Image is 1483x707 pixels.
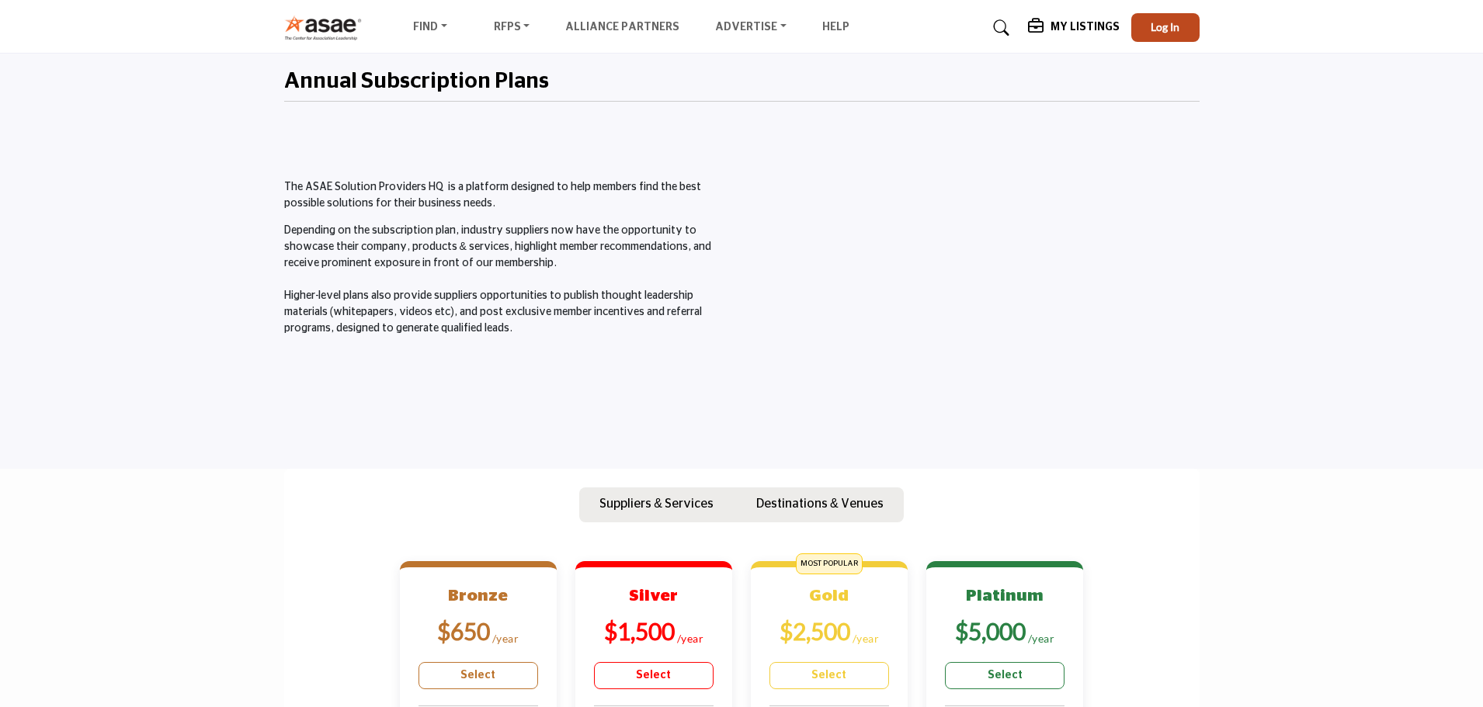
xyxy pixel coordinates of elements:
[966,587,1044,604] b: Platinum
[419,662,538,689] a: Select
[402,17,458,39] a: Find
[704,17,797,39] a: Advertise
[565,22,679,33] a: Alliance Partners
[853,632,880,645] sub: /year
[780,617,850,645] b: $2,500
[1051,20,1120,34] h5: My Listings
[796,553,863,574] span: MOST POPULAR
[1131,13,1200,42] button: Log In
[594,662,714,689] a: Select
[579,487,734,523] button: Suppliers & Services
[483,17,541,39] a: RFPs
[945,662,1064,689] a: Select
[809,587,849,604] b: Gold
[1028,632,1055,645] sub: /year
[284,223,734,337] p: Depending on the subscription plan, industry suppliers now have the opportunity to showcase their...
[492,632,519,645] sub: /year
[448,587,508,604] b: Bronze
[822,22,849,33] a: Help
[437,617,490,645] b: $650
[599,494,714,513] p: Suppliers & Services
[736,487,904,523] button: Destinations & Venues
[629,587,678,604] b: Silver
[756,494,884,513] p: Destinations & Venues
[284,69,549,95] h2: Annual Subscription Plans
[284,15,370,40] img: Site Logo
[604,617,675,645] b: $1,500
[750,179,1200,432] iframe: Master the ASAE Marketplace and Start by Claiming Your Listing
[1028,19,1120,37] div: My Listings
[677,632,704,645] sub: /year
[1151,20,1179,33] span: Log In
[955,617,1026,645] b: $5,000
[978,16,1019,40] a: Search
[284,179,734,212] p: The ASAE Solution Providers HQ is a platform designed to help members find the best possible solu...
[769,662,889,689] a: Select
